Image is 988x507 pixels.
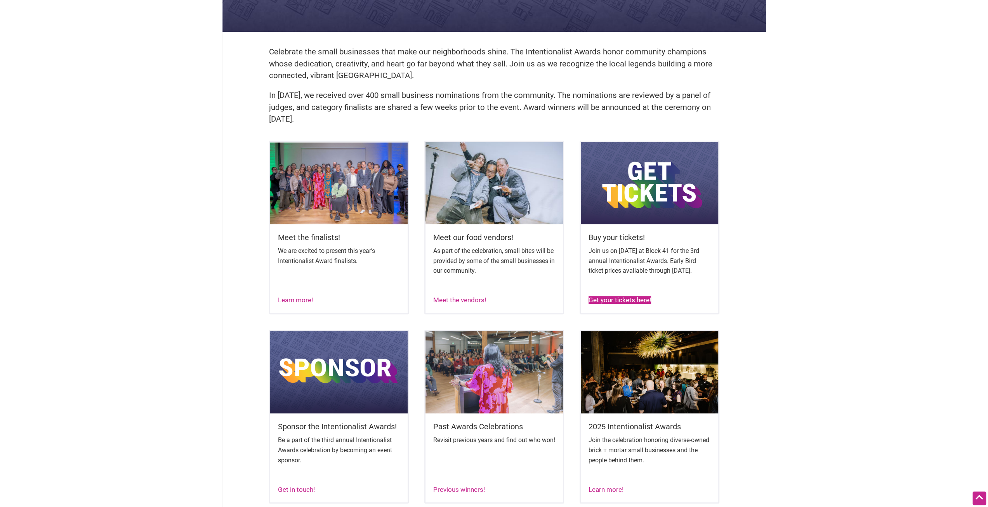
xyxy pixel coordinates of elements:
a: Get in touch! [278,486,315,493]
h5: Meet the finalists! [278,232,400,243]
h5: Buy your tickets! [589,232,710,243]
a: Learn more! [589,486,623,493]
p: Revisit previous years and find out who won! [433,435,555,445]
p: Join the celebration honoring diverse-owned brick + mortar small businesses and the people behind... [589,435,710,465]
a: Learn more! [278,296,313,304]
a: Get your tickets here! [589,296,651,304]
a: Meet the vendors! [433,296,486,304]
a: Previous winners! [433,486,485,493]
p: Be a part of the third annual Intentionalist Awards celebration by becoming an event sponsor. [278,435,400,465]
h5: Sponsor the Intentionalist Awards! [278,421,400,432]
p: In [DATE], we received over 400 small business nominations from the community. The nominations ar... [269,89,719,125]
h5: 2025 Intentionalist Awards [589,421,710,432]
p: Join us on [DATE] at Block 41 for the 3rd annual Intentionalist Awards. Early Bird ticket prices ... [589,246,710,276]
p: Celebrate the small businesses that make our neighborhoods shine. The Intentionalist Awards honor... [269,46,719,82]
h5: Past Awards Celebrations [433,421,555,432]
p: We are excited to present this year’s Intentionalist Award finalists. [278,246,400,266]
div: Scroll Back to Top [972,491,986,505]
h5: Meet our food vendors! [433,232,555,243]
p: As part of the celebration, small bites will be provided by some of the small businesses in our c... [433,246,555,276]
